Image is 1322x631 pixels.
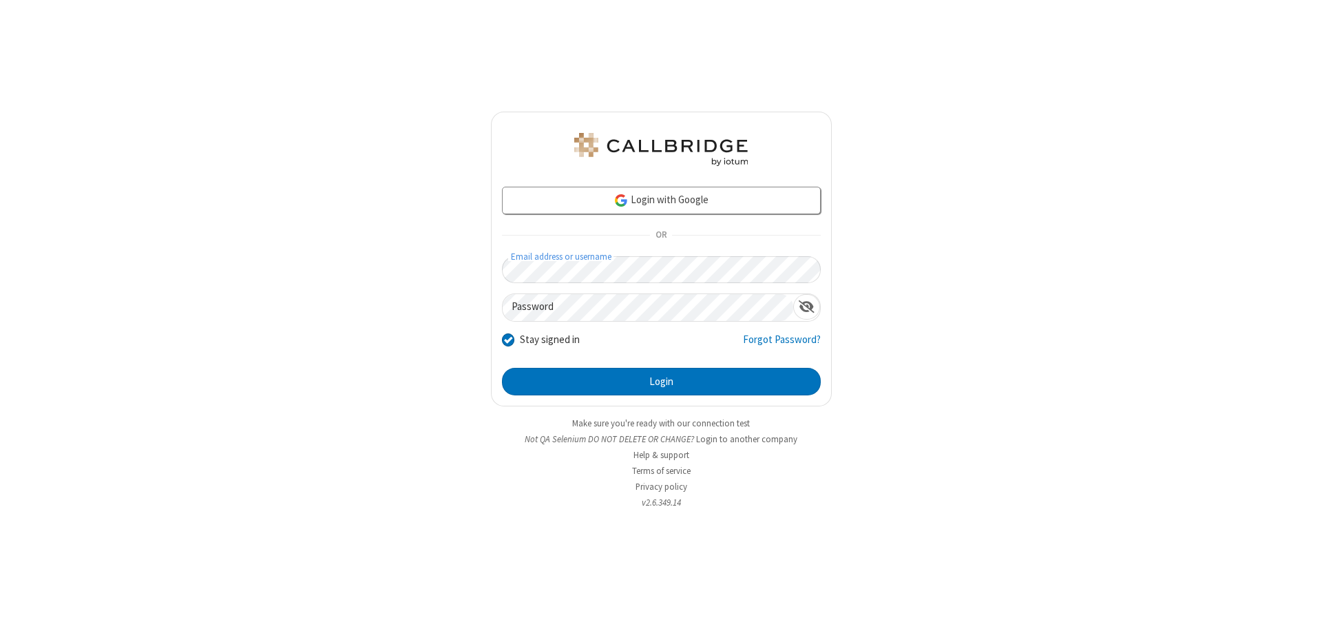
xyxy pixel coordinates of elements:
a: Privacy policy [636,481,687,493]
a: Help & support [633,449,689,461]
a: Login with Google [502,187,821,214]
label: Stay signed in [520,332,580,348]
span: OR [650,226,672,245]
div: Show password [793,294,820,320]
input: Email address or username [502,256,821,283]
input: Password [503,294,793,321]
button: Login to another company [696,433,797,446]
a: Forgot Password? [743,332,821,358]
a: Make sure you're ready with our connection test [572,417,750,429]
li: v2.6.349.14 [491,496,832,509]
img: QA Selenium DO NOT DELETE OR CHANGE [571,133,751,166]
li: Not QA Selenium DO NOT DELETE OR CHANGE? [491,433,832,446]
img: google-icon.png [613,193,629,208]
button: Login [502,368,821,395]
a: Terms of service [632,465,691,477]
